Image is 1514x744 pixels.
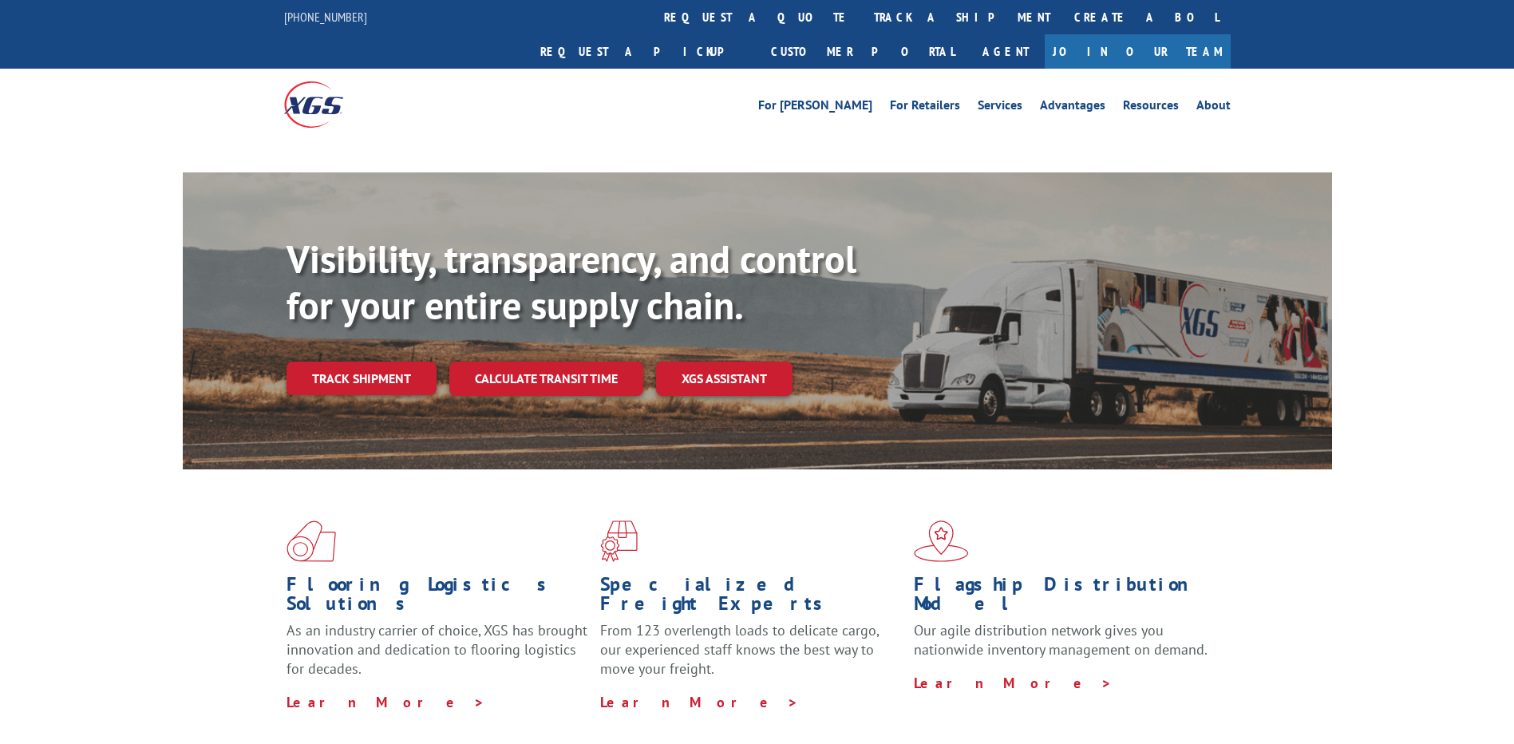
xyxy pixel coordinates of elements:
[287,621,587,678] span: As an industry carrier of choice, XGS has brought innovation and dedication to flooring logistics...
[1040,99,1105,117] a: Advantages
[1196,99,1231,117] a: About
[600,575,902,621] h1: Specialized Freight Experts
[890,99,960,117] a: For Retailers
[1045,34,1231,69] a: Join Our Team
[914,520,969,562] img: xgs-icon-flagship-distribution-model-red
[967,34,1045,69] a: Agent
[287,693,485,711] a: Learn More >
[287,362,437,395] a: Track shipment
[449,362,643,396] a: Calculate transit time
[1123,99,1179,117] a: Resources
[978,99,1022,117] a: Services
[600,621,902,692] p: From 123 overlength loads to delicate cargo, our experienced staff knows the best way to move you...
[656,362,793,396] a: XGS ASSISTANT
[284,9,367,25] a: [PHONE_NUMBER]
[528,34,759,69] a: Request a pickup
[600,693,799,711] a: Learn More >
[287,234,856,330] b: Visibility, transparency, and control for your entire supply chain.
[914,674,1113,692] a: Learn More >
[287,575,588,621] h1: Flooring Logistics Solutions
[759,34,967,69] a: Customer Portal
[914,575,1216,621] h1: Flagship Distribution Model
[914,621,1208,659] span: Our agile distribution network gives you nationwide inventory management on demand.
[600,520,638,562] img: xgs-icon-focused-on-flooring-red
[758,99,872,117] a: For [PERSON_NAME]
[287,520,336,562] img: xgs-icon-total-supply-chain-intelligence-red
